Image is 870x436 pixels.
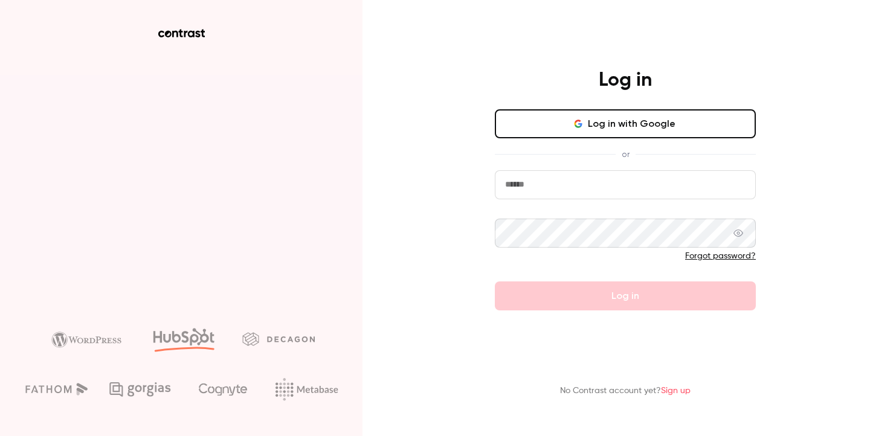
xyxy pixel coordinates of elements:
a: Sign up [661,386,691,395]
img: decagon [242,332,315,345]
a: Forgot password? [685,252,756,260]
p: No Contrast account yet? [560,385,691,397]
span: or [616,148,636,161]
h4: Log in [599,68,652,92]
button: Log in with Google [495,109,756,138]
